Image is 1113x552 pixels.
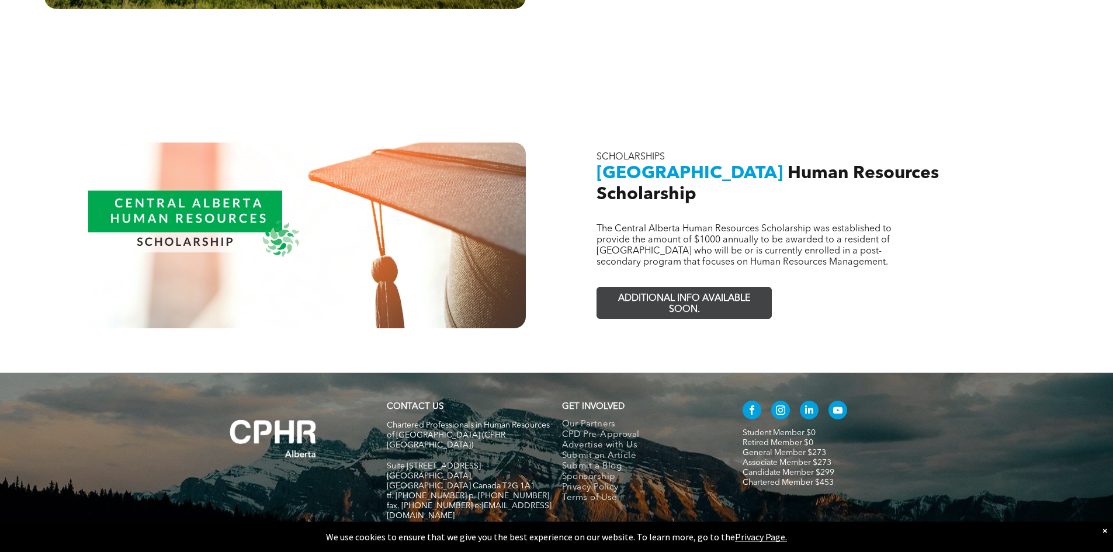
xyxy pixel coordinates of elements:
a: Privacy Policy [562,482,718,493]
div: Dismiss notification [1102,525,1107,536]
a: instagram [771,401,790,422]
span: fax. [PHONE_NUMBER] e:[EMAIL_ADDRESS][DOMAIN_NAME] [387,502,552,520]
span: tf. [PHONE_NUMBER] p. [PHONE_NUMBER] [387,492,549,500]
a: linkedin [800,401,819,422]
a: Student Member $0 [743,429,816,437]
a: CPD Pre-Approval [562,430,718,440]
a: General Member $273 [743,449,826,457]
span: Chartered Professionals in Human Resources of [GEOGRAPHIC_DATA] (CPHR [GEOGRAPHIC_DATA]) [387,421,550,449]
span: [GEOGRAPHIC_DATA], [GEOGRAPHIC_DATA] Canada T2G 1A1 [387,472,535,490]
span: GET INVOLVED [562,402,625,411]
span: Human Resources Scholarship [597,165,939,203]
a: Advertise with Us [562,440,718,451]
span: [GEOGRAPHIC_DATA] [597,165,783,182]
a: Our Partners [562,419,718,430]
span: The Central Alberta Human Resources Scholarship was established to provide the amount of $1000 an... [597,224,892,267]
a: Chartered Member $453 [743,478,834,487]
a: Associate Member $273 [743,459,831,467]
a: CONTACT US [387,402,443,411]
a: Candidate Member $299 [743,468,834,477]
span: SCHOLARSHIPS [597,152,665,162]
span: ADDITIONAL INFO AVAILABLE SOON. [599,287,769,321]
a: Submit a Blog [562,461,718,472]
a: Terms of Use [562,493,718,504]
img: A white background with a few lines on it [206,396,341,481]
a: facebook [743,401,761,422]
a: ADDITIONAL INFO AVAILABLE SOON. [597,287,772,319]
a: Privacy Page. [735,531,787,543]
a: Submit an Article [562,451,718,461]
span: Suite [STREET_ADDRESS] [387,462,481,470]
a: youtube [828,401,847,422]
a: Retired Member $0 [743,439,813,447]
a: Sponsorship [562,472,718,482]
